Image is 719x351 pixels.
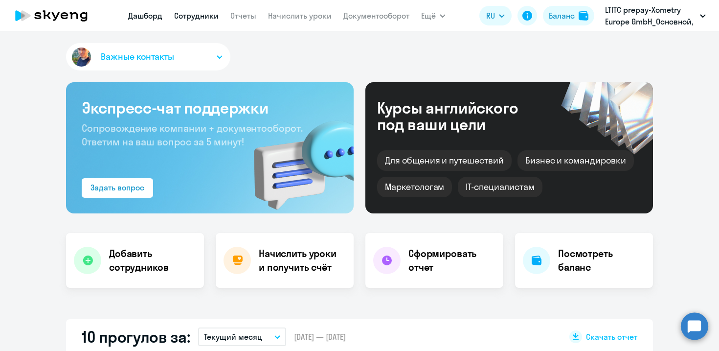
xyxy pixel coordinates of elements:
h4: Начислить уроки и получить счёт [259,247,344,274]
p: LTITC prepay-Xometry Europe GmbH_Основной, Xometry Europe GmbH [605,4,696,27]
span: [DATE] — [DATE] [294,331,346,342]
a: Отчеты [230,11,256,21]
a: Сотрудники [174,11,219,21]
span: Сопровождение компании + документооборот. Ответим на ваш вопрос за 5 минут! [82,122,303,148]
button: Ещё [421,6,446,25]
img: avatar [70,46,93,69]
img: bg-img [240,103,354,213]
button: Важные контакты [66,43,230,70]
a: Начислить уроки [268,11,332,21]
h3: Экспресс-чат поддержки [82,98,338,117]
div: Маркетологам [377,177,452,197]
button: Балансbalance [543,6,594,25]
div: Курсы английского под ваши цели [377,99,544,133]
span: Важные контакты [101,50,174,63]
h4: Сформировать отчет [408,247,495,274]
h2: 10 прогулов за: [82,327,190,347]
div: Бизнес и командировки [517,150,634,171]
div: Задать вопрос [90,182,144,193]
span: Ещё [421,10,436,22]
button: Текущий месяц [198,328,286,346]
span: Скачать отчет [586,331,637,342]
h4: Добавить сотрудников [109,247,196,274]
div: Баланс [549,10,575,22]
p: Текущий месяц [204,331,262,343]
img: balance [579,11,588,21]
div: IT-специалистам [458,177,542,197]
button: Задать вопрос [82,178,153,198]
a: Документооборот [343,11,409,21]
button: RU [479,6,512,25]
button: LTITC prepay-Xometry Europe GmbH_Основной, Xometry Europe GmbH [600,4,711,27]
a: Дашборд [128,11,162,21]
div: Для общения и путешествий [377,150,512,171]
span: RU [486,10,495,22]
h4: Посмотреть баланс [558,247,645,274]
